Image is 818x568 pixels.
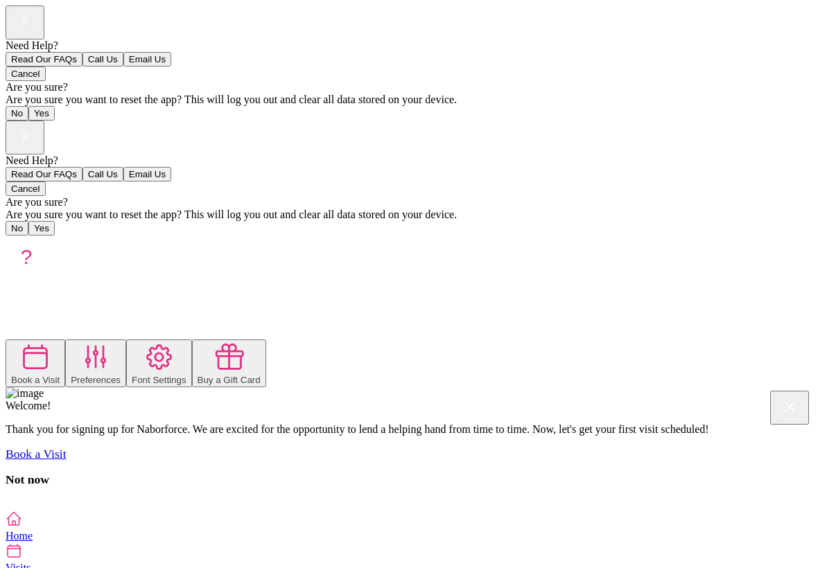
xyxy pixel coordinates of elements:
[6,221,28,236] button: No
[6,387,44,400] img: image
[6,423,812,436] p: Thank you for signing up for Naborforce. We are excited for the opportunity to lend a helping han...
[6,447,67,461] a: Book a Visit
[6,52,82,66] button: Read Our FAQs
[192,339,266,387] button: Buy a Gift Card
[6,530,33,542] span: Home
[126,339,192,387] button: Font Settings
[82,167,123,181] button: Call Us
[6,511,812,542] a: Home
[6,181,46,196] button: Cancel
[6,339,65,387] button: Book a Visit
[6,472,49,486] a: Not now
[6,400,812,412] div: Welcome!
[6,81,812,94] div: Are you sure?
[6,208,812,221] div: Are you sure you want to reset the app? This will log you out and clear all data stored on your d...
[123,167,171,181] button: Email Us
[6,39,812,52] div: Need Help?
[6,196,812,208] div: Are you sure?
[6,236,47,277] img: avatar
[28,106,55,121] button: Yes
[6,106,28,121] button: No
[11,375,60,385] div: Book a Visit
[6,66,46,81] button: Cancel
[6,94,812,106] div: Are you sure you want to reset the app? This will log you out and clear all data stored on your d...
[6,167,82,181] button: Read Our FAQs
[123,52,171,66] button: Email Us
[71,375,121,385] div: Preferences
[132,375,186,385] div: Font Settings
[65,339,126,387] button: Preferences
[198,375,261,385] div: Buy a Gift Card
[28,221,55,236] button: Yes
[6,154,812,167] div: Need Help?
[82,52,123,66] button: Call Us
